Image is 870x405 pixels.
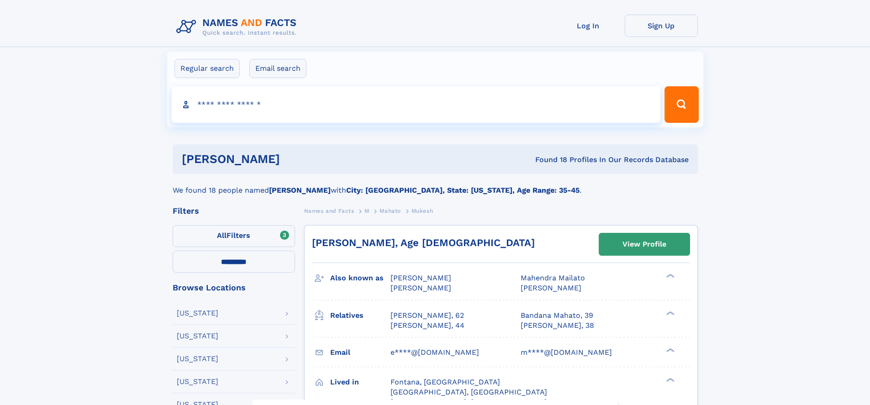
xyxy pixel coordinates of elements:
[625,15,698,37] a: Sign Up
[664,273,675,279] div: ❯
[173,284,295,292] div: Browse Locations
[380,205,401,216] a: Mahato
[269,186,331,195] b: [PERSON_NAME]
[664,310,675,316] div: ❯
[364,205,369,216] a: M
[552,15,625,37] a: Log In
[521,274,585,282] span: Mahendra Mailato
[249,59,306,78] label: Email search
[172,86,661,123] input: search input
[390,388,547,396] span: [GEOGRAPHIC_DATA], [GEOGRAPHIC_DATA]
[312,237,535,248] a: [PERSON_NAME], Age [DEMOGRAPHIC_DATA]
[364,208,369,214] span: M
[173,225,295,247] label: Filters
[182,153,408,165] h1: [PERSON_NAME]
[330,345,390,360] h3: Email
[622,234,666,255] div: View Profile
[177,355,218,363] div: [US_STATE]
[390,378,500,386] span: Fontana, [GEOGRAPHIC_DATA]
[173,207,295,215] div: Filters
[304,205,354,216] a: Names and Facts
[330,308,390,323] h3: Relatives
[330,270,390,286] h3: Also known as
[664,377,675,383] div: ❯
[217,231,227,240] span: All
[599,233,690,255] a: View Profile
[390,284,451,292] span: [PERSON_NAME]
[390,321,464,331] a: [PERSON_NAME], 44
[346,186,580,195] b: City: [GEOGRAPHIC_DATA], State: [US_STATE], Age Range: 35-45
[177,332,218,340] div: [US_STATE]
[177,310,218,317] div: [US_STATE]
[173,15,304,39] img: Logo Names and Facts
[664,347,675,353] div: ❯
[380,208,401,214] span: Mahato
[174,59,240,78] label: Regular search
[521,310,593,321] a: Bandana Mahato, 39
[407,155,689,165] div: Found 18 Profiles In Our Records Database
[390,274,451,282] span: [PERSON_NAME]
[390,310,464,321] a: [PERSON_NAME], 62
[521,321,594,331] a: [PERSON_NAME], 38
[521,284,581,292] span: [PERSON_NAME]
[177,378,218,385] div: [US_STATE]
[664,86,698,123] button: Search Button
[411,208,433,214] span: Mukesh
[330,374,390,390] h3: Lived in
[173,174,698,196] div: We found 18 people named with .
